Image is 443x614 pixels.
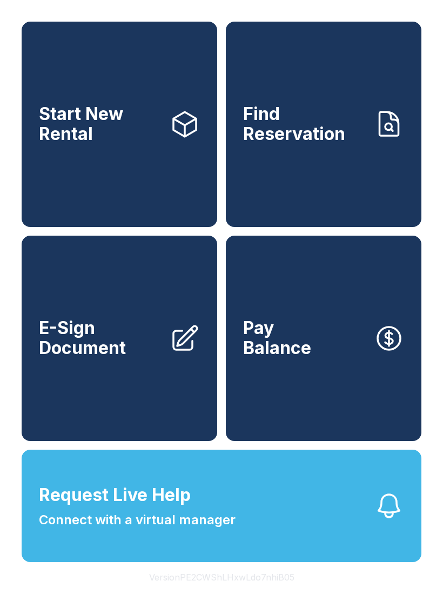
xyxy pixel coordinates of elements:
a: Start New Rental [22,22,217,227]
span: Pay Balance [243,318,311,358]
span: Request Live Help [39,482,191,508]
button: VersionPE2CWShLHxwLdo7nhiB05 [140,562,303,592]
span: Find Reservation [243,104,365,144]
a: PayBalance [226,236,421,441]
a: Find Reservation [226,22,421,227]
span: Connect with a virtual manager [39,510,236,530]
span: Start New Rental [39,104,161,144]
button: Request Live HelpConnect with a virtual manager [22,450,421,562]
span: E-Sign Document [39,318,161,358]
a: E-Sign Document [22,236,217,441]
